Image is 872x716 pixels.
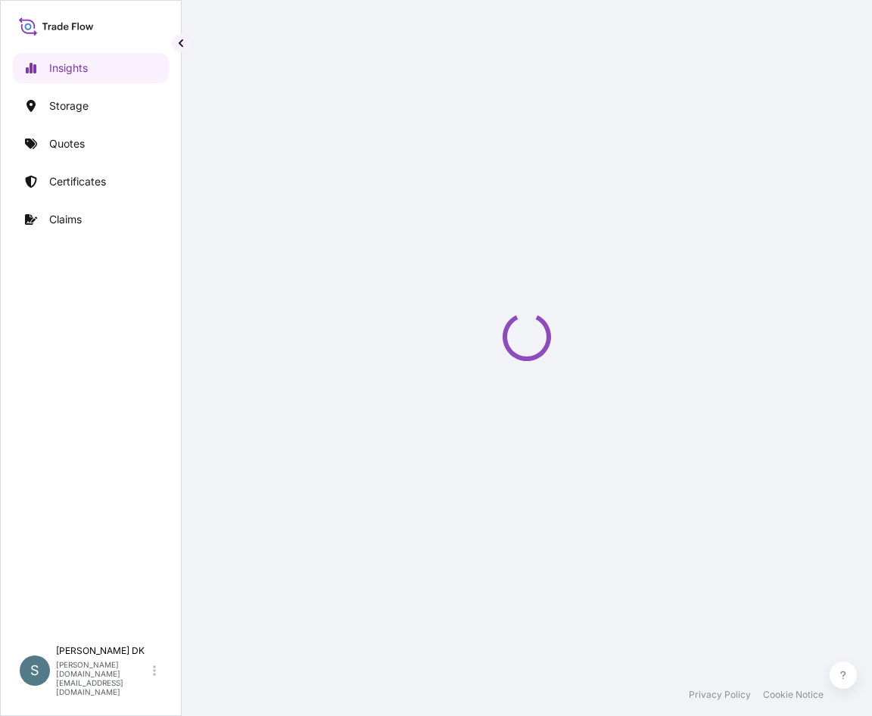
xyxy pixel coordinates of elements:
a: Cookie Notice [763,689,824,701]
a: Insights [13,53,169,83]
p: [PERSON_NAME] DK [56,645,150,657]
p: Storage [49,98,89,114]
p: Certificates [49,174,106,189]
a: Quotes [13,129,169,159]
p: Insights [49,61,88,76]
span: S [30,663,39,678]
p: [PERSON_NAME][DOMAIN_NAME][EMAIL_ADDRESS][DOMAIN_NAME] [56,660,150,696]
a: Claims [13,204,169,235]
p: Claims [49,212,82,227]
a: Storage [13,91,169,121]
a: Privacy Policy [689,689,751,701]
a: Certificates [13,167,169,197]
p: Quotes [49,136,85,151]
